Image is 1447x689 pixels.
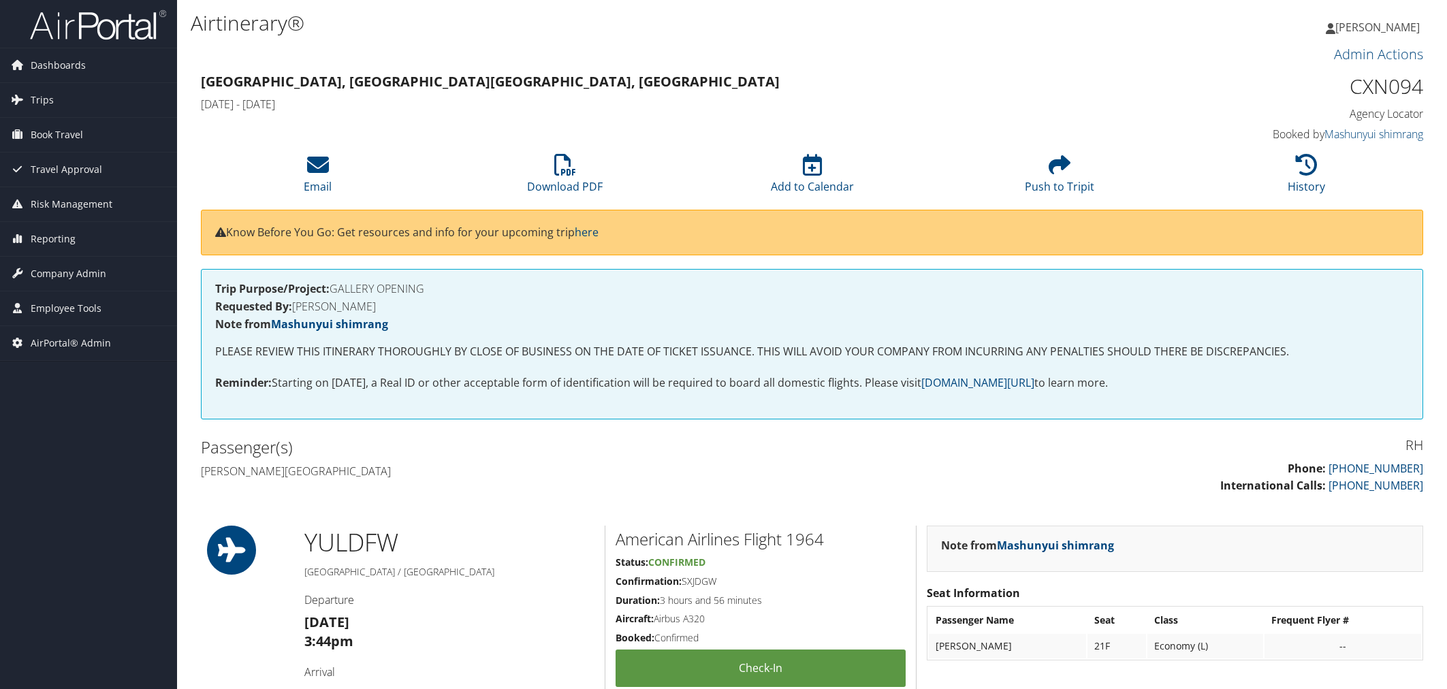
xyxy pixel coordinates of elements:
[304,664,594,679] h4: Arrival
[31,48,86,82] span: Dashboards
[616,528,905,551] h2: American Airlines Flight 1964
[1133,127,1423,142] h4: Booked by
[1329,461,1423,476] a: [PHONE_NUMBER]
[1326,7,1433,48] a: [PERSON_NAME]
[1087,634,1146,658] td: 21F
[1147,634,1263,658] td: Economy (L)
[929,634,1087,658] td: [PERSON_NAME]
[575,225,599,240] a: here
[616,612,654,625] strong: Aircraft:
[215,299,292,314] strong: Requested By:
[201,464,802,479] h4: [PERSON_NAME][GEOGRAPHIC_DATA]
[215,343,1409,361] p: PLEASE REVIEW THIS ITINERARY THOROUGHLY BY CLOSE OF BUSINESS ON THE DATE OF TICKET ISSUANCE. THIS...
[616,556,648,568] strong: Status:
[616,631,654,644] strong: Booked:
[823,436,1424,455] h3: RH
[1087,608,1146,632] th: Seat
[1324,127,1423,142] a: Mashunyui shimrang
[1147,608,1263,632] th: Class
[31,326,111,360] span: AirPortal® Admin
[1334,45,1423,63] a: Admin Actions
[1329,478,1423,493] a: [PHONE_NUMBER]
[215,301,1409,312] h4: [PERSON_NAME]
[31,187,112,221] span: Risk Management
[616,575,905,588] h5: SXJDGW
[927,586,1020,600] strong: Seat Information
[1288,461,1326,476] strong: Phone:
[1025,161,1094,194] a: Push to Tripit
[215,317,388,332] strong: Note from
[31,222,76,256] span: Reporting
[215,375,272,390] strong: Reminder:
[1220,478,1326,493] strong: International Calls:
[31,257,106,291] span: Company Admin
[1133,72,1423,101] h1: CXN094
[31,83,54,117] span: Trips
[1271,640,1414,652] div: --
[616,650,905,687] a: Check-in
[527,161,603,194] a: Download PDF
[929,608,1087,632] th: Passenger Name
[304,592,594,607] h4: Departure
[191,9,1019,37] h1: Airtinerary®
[30,9,166,41] img: airportal-logo.png
[304,526,594,560] h1: YUL DFW
[616,594,905,607] h5: 3 hours and 56 minutes
[215,374,1409,392] p: Starting on [DATE], a Real ID or other acceptable form of identification will be required to boar...
[771,161,854,194] a: Add to Calendar
[31,291,101,325] span: Employee Tools
[941,538,1114,553] strong: Note from
[271,317,388,332] a: Mashunyui shimrang
[648,556,705,568] span: Confirmed
[1265,608,1421,632] th: Frequent Flyer #
[201,97,1113,112] h4: [DATE] - [DATE]
[616,594,660,607] strong: Duration:
[304,632,353,650] strong: 3:44pm
[31,153,102,187] span: Travel Approval
[1335,20,1420,35] span: [PERSON_NAME]
[616,612,905,626] h5: Airbus A320
[215,281,330,296] strong: Trip Purpose/Project:
[997,538,1114,553] a: Mashunyui shimrang
[304,161,332,194] a: Email
[616,631,905,645] h5: Confirmed
[304,565,594,579] h5: [GEOGRAPHIC_DATA] / [GEOGRAPHIC_DATA]
[201,436,802,459] h2: Passenger(s)
[1288,161,1325,194] a: History
[31,118,83,152] span: Book Travel
[201,72,780,91] strong: [GEOGRAPHIC_DATA], [GEOGRAPHIC_DATA] [GEOGRAPHIC_DATA], [GEOGRAPHIC_DATA]
[215,283,1409,294] h4: GALLERY OPENING
[215,224,1409,242] p: Know Before You Go: Get resources and info for your upcoming trip
[616,575,682,588] strong: Confirmation:
[304,613,349,631] strong: [DATE]
[1133,106,1423,121] h4: Agency Locator
[921,375,1034,390] a: [DOMAIN_NAME][URL]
